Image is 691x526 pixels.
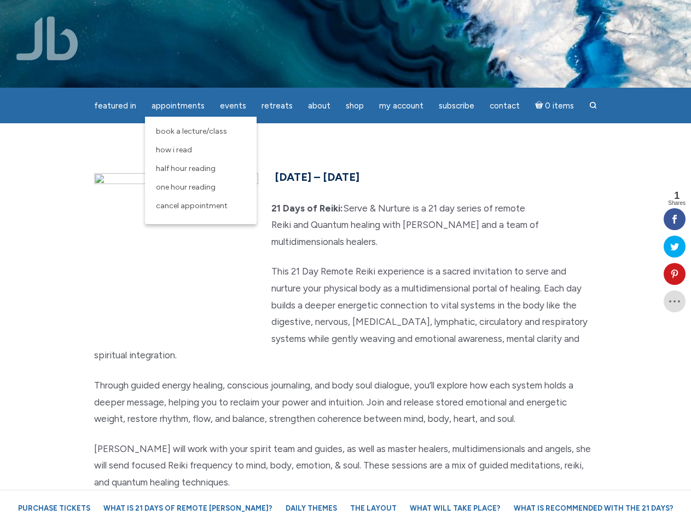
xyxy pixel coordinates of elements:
[94,200,597,250] p: Serve & Nurture is a 21 day series of remote Reiki and Quantum healing with [PERSON_NAME] and a t...
[345,499,402,518] a: The Layout
[156,127,227,136] span: Book a Lecture/Class
[94,441,597,491] p: [PERSON_NAME] will work with your spirit team and guides, as well as master healers, multidimensi...
[156,201,228,210] span: Cancel Appointment
[152,101,205,111] span: Appointments
[373,95,430,117] a: My Account
[668,201,686,206] span: Shares
[308,101,330,111] span: About
[508,499,679,518] a: What is recommended with the 21 Days?
[150,178,251,197] a: One Hour Reading
[255,95,299,117] a: Retreats
[150,141,251,159] a: How I Read
[529,94,581,117] a: Cart0 items
[439,101,474,111] span: Subscribe
[404,499,506,518] a: What will take place?
[545,102,574,110] span: 0 items
[346,101,364,111] span: Shop
[150,197,251,215] a: Cancel Appointment
[668,191,686,201] span: 1
[88,95,143,117] a: featured in
[379,101,423,111] span: My Account
[432,95,481,117] a: Subscribe
[280,499,342,518] a: Daily Themes
[490,101,520,111] span: Contact
[271,203,343,214] strong: 21 Days of Reiki:
[150,159,251,178] a: Half Hour Reading
[16,16,78,60] img: Jamie Butler. The Everyday Medium
[98,499,278,518] a: What is 21 Days of Remote [PERSON_NAME]?
[156,164,216,173] span: Half Hour Reading
[275,170,359,184] span: [DATE] – [DATE]
[94,377,597,427] p: Through guided energy healing, conscious journaling, and body soul dialogue, you’ll explore how e...
[156,182,216,192] span: One Hour Reading
[220,101,246,111] span: Events
[262,101,293,111] span: Retreats
[483,95,526,117] a: Contact
[339,95,370,117] a: Shop
[13,499,96,518] a: Purchase Tickets
[145,95,211,117] a: Appointments
[301,95,337,117] a: About
[213,95,253,117] a: Events
[150,122,251,141] a: Book a Lecture/Class
[94,263,597,364] p: This 21 Day Remote Reiki experience is a sacred invitation to serve and nurture your physical bod...
[156,145,192,155] span: How I Read
[94,101,136,111] span: featured in
[535,101,545,111] i: Cart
